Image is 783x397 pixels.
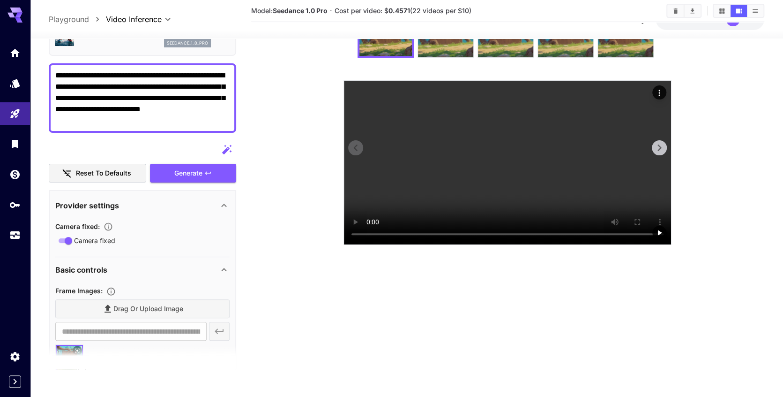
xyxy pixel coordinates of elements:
span: $3.48 [665,15,686,23]
div: Play video [652,226,666,240]
div: API Keys [9,199,21,211]
div: Clear videosDownload All [666,4,701,18]
div: Show videos in grid viewShow videos in video viewShow videos in list view [713,4,764,18]
p: · [330,5,332,16]
span: credits left [686,15,718,23]
p: Basic controls [55,264,107,275]
button: Reset to defaults [49,164,146,183]
p: seedance_1_0_pro [167,40,208,46]
span: Generate [174,168,202,179]
div: Home [9,47,21,59]
p: Provider settings [55,199,119,211]
div: Library [9,138,21,150]
span: Video Inference [106,14,162,25]
button: Upload frame images. [103,287,119,296]
a: Playground [49,14,89,25]
span: Camera fixed : [55,222,100,230]
div: Basic controls [55,259,230,281]
div: Wallet [9,168,21,180]
b: 0.4571 [388,7,410,15]
nav: breadcrumb [49,14,106,25]
button: Expand sidebar [9,375,21,388]
button: Show videos in grid view [714,5,730,17]
div: Actions [652,85,666,99]
span: Frame Images : [55,287,103,295]
div: Provider settings [55,194,230,216]
span: Camera fixed [74,236,115,245]
button: Show videos in video view [731,5,747,17]
div: Playground [9,108,21,120]
div: Models [9,77,21,89]
b: Seedance 1.0 Pro [273,7,328,15]
span: Model: [251,7,328,15]
button: Generate [150,164,236,183]
button: Download All [684,5,701,17]
div: Usage [9,229,21,241]
button: Show videos in list view [747,5,763,17]
div: Settings [9,351,21,362]
button: Clear videos [667,5,684,17]
span: Cost per video: $ (22 videos per $10) [335,7,471,15]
